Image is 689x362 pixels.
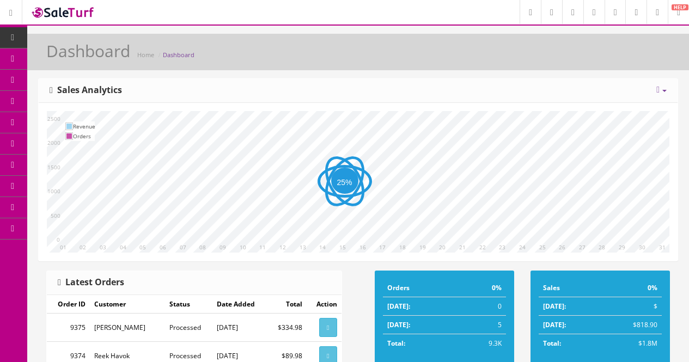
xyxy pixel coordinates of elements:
td: Customer [90,295,165,314]
strong: [DATE]: [543,302,566,311]
span: HELP [672,4,688,10]
strong: [DATE]: [387,302,410,311]
a: Home [137,51,154,59]
td: 9.3K [455,334,505,353]
td: 9375 [47,314,90,342]
h3: Latest Orders [58,278,124,287]
td: Action [307,295,342,314]
td: $334.98 [267,314,307,342]
td: Date Added [212,295,267,314]
strong: Total: [387,339,405,348]
td: $ [599,297,662,316]
td: 5 [455,316,505,334]
td: Revenue [73,121,95,131]
td: 0% [599,279,662,297]
strong: [DATE]: [387,320,410,329]
td: [DATE] [212,314,267,342]
td: $818.90 [599,316,662,334]
td: $1.8M [599,334,662,353]
td: [PERSON_NAME] [90,314,165,342]
td: 0% [455,279,505,297]
td: Total [267,295,307,314]
td: Orders [383,279,456,297]
td: Processed [165,314,212,342]
strong: Total: [543,339,561,348]
img: SaleTurf [31,5,96,20]
strong: [DATE]: [543,320,566,329]
td: Order ID [47,295,90,314]
td: Orders [73,131,95,141]
h3: Sales Analytics [50,85,122,95]
td: Sales [539,279,599,297]
a: Dashboard [163,51,194,59]
h1: Dashboard [46,42,130,60]
td: Status [165,295,212,314]
td: 0 [455,297,505,316]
